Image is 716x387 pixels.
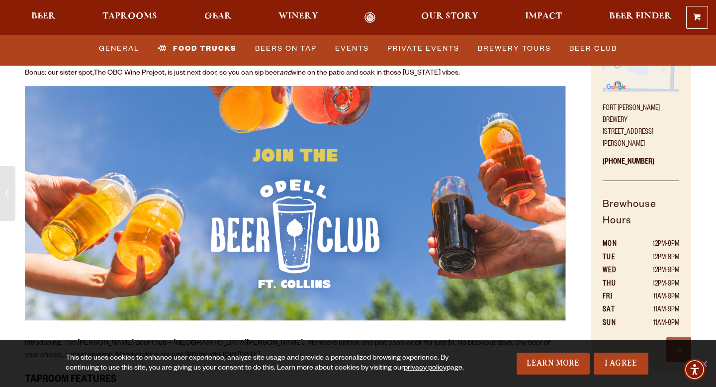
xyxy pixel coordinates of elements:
[603,291,630,304] th: FRI
[102,12,157,20] span: Taprooms
[25,338,566,362] p: Introducing: The [PERSON_NAME] Beer Club – [GEOGRAPHIC_DATA][PERSON_NAME]. Members unlock one pin...
[603,278,630,291] th: THU
[272,12,325,23] a: Winery
[31,12,56,20] span: Beer
[198,12,238,23] a: Gear
[603,87,679,95] a: Find on Google Maps (opens in a new window)
[630,252,679,265] td: 12PM-8PM
[603,12,678,23] a: Beer Finder
[25,68,566,80] p: Bonus: our sister spot, , is just next door, so you can sip beer wine on the patio and soak in th...
[630,238,679,251] td: 12PM-8PM
[630,265,679,278] td: 12PM-9PM
[630,278,679,291] td: 12PM-9PM
[525,12,562,20] span: Impact
[603,265,630,278] th: WED
[95,37,143,60] a: General
[352,12,389,23] a: Odell Home
[565,37,621,60] a: Beer Club
[684,359,706,381] div: Accessibility Menu
[404,365,447,373] a: privacy policy
[630,291,679,304] td: 11AM-9PM
[603,151,679,181] p: [PHONE_NUMBER]
[603,197,679,239] h5: Brewhouse Hours
[96,12,164,23] a: Taprooms
[66,354,465,374] div: This site uses cookies to enhance user experience, analyze site usage and provide a personalized ...
[251,37,321,60] a: Beers on Tap
[603,304,630,317] th: SAT
[630,317,679,330] td: 11AM-8PM
[383,37,463,60] a: Private Events
[594,353,648,375] a: I Agree
[517,353,590,375] a: Learn More
[154,37,241,60] a: Food Trucks
[519,12,568,23] a: Impact
[25,12,62,23] a: Beer
[603,317,630,330] th: SUN
[279,70,291,78] em: and
[93,70,165,78] a: The OBC Wine Project
[331,37,373,60] a: Events
[415,12,485,23] a: Our Story
[609,12,672,20] span: Beer Finder
[603,252,630,265] th: TUE
[603,238,630,251] th: MON
[421,12,478,20] span: Our Story
[630,304,679,317] td: 11AM-9PM
[603,97,679,151] p: Fort [PERSON_NAME] Brewery [STREET_ADDRESS][PERSON_NAME]
[278,12,318,20] span: Winery
[666,337,691,362] a: Scroll to top
[474,37,555,60] a: Brewery Tours
[204,12,232,20] span: Gear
